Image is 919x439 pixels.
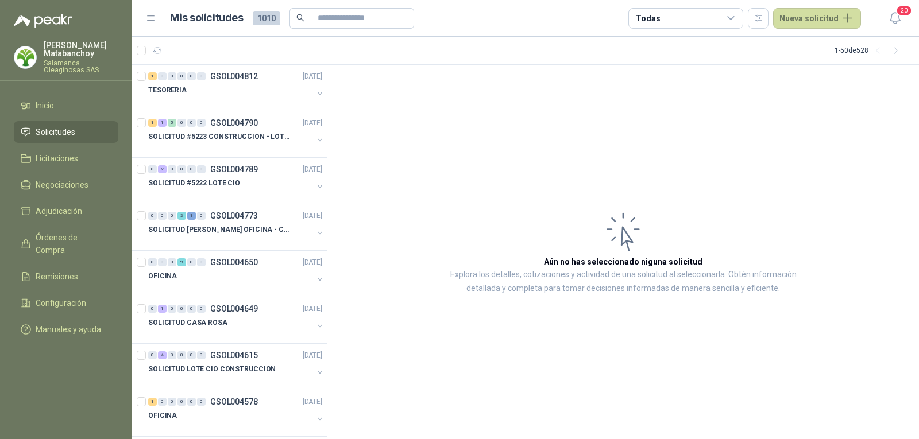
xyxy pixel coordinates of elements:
a: Inicio [14,95,118,116]
p: [DATE] [303,350,322,361]
div: 0 [177,72,186,80]
span: 1010 [253,11,280,25]
p: [DATE] [303,211,322,222]
div: 0 [197,212,206,220]
a: 0 0 0 3 1 0 GSOL004773[DATE] SOLICITUD [PERSON_NAME] OFICINA - CALI [148,209,325,246]
div: 0 [148,212,157,220]
a: 0 4 0 0 0 0 GSOL004615[DATE] SOLICITUD LOTE CIO CONSTRUCCION [148,348,325,385]
span: Manuales y ayuda [36,323,101,336]
p: Salamanca Oleaginosas SAS [44,60,118,73]
div: 1 - 50 de 528 [835,41,905,60]
a: Adjudicación [14,200,118,222]
span: Configuración [36,297,86,309]
div: 0 [177,119,186,127]
div: 0 [197,258,206,266]
a: 1 1 5 0 0 0 GSOL004790[DATE] SOLICITUD #5223 CONSTRUCCION - LOTE CIO [148,116,325,153]
p: GSOL004615 [210,351,258,359]
div: 4 [158,351,167,359]
a: Configuración [14,292,118,314]
div: 0 [148,258,157,266]
div: 1 [158,305,167,313]
p: GSOL004790 [210,119,258,127]
div: 0 [187,258,196,266]
button: Nueva solicitud [773,8,861,29]
div: 9 [177,258,186,266]
div: 3 [177,212,186,220]
p: [DATE] [303,397,322,407]
p: [PERSON_NAME] Matabanchoy [44,41,118,57]
span: Órdenes de Compra [36,231,107,257]
div: 0 [158,398,167,406]
div: 0 [148,165,157,173]
div: 0 [148,305,157,313]
div: 0 [177,351,186,359]
div: 0 [197,165,206,173]
p: Explora los detalles, cotizaciones y actividad de una solicitud al seleccionarla. Obtén informaci... [442,268,804,296]
div: 0 [177,305,186,313]
p: [DATE] [303,118,322,129]
a: Negociaciones [14,174,118,196]
span: search [296,14,304,22]
img: Company Logo [14,46,36,68]
div: 0 [168,258,176,266]
a: 1 0 0 0 0 0 GSOL004578[DATE] OFICINA [148,395,325,432]
div: 0 [197,351,206,359]
p: TESORERIA [148,85,187,96]
div: 2 [158,165,167,173]
a: 1 0 0 0 0 0 GSOL004812[DATE] TESORERIA [148,69,325,106]
div: 1 [148,72,157,80]
div: 0 [197,305,206,313]
div: 0 [158,72,167,80]
p: GSOL004649 [210,305,258,313]
div: 0 [187,119,196,127]
div: 0 [187,351,196,359]
p: SOLICITUD #5223 CONSTRUCCION - LOTE CIO [148,131,291,142]
p: SOLICITUD CASA ROSA [148,317,227,328]
div: 0 [187,398,196,406]
span: Solicitudes [36,126,75,138]
p: SOLICITUD #5222 LOTE CIO [148,178,240,189]
div: 1 [158,119,167,127]
p: SOLICITUD LOTE CIO CONSTRUCCION [148,364,276,375]
p: GSOL004789 [210,165,258,173]
div: Todas [636,12,660,25]
img: Logo peakr [14,14,72,28]
div: 0 [168,165,176,173]
div: 1 [148,119,157,127]
div: 0 [158,258,167,266]
h1: Mis solicitudes [170,10,244,26]
a: Solicitudes [14,121,118,143]
a: Manuales y ayuda [14,318,118,340]
p: GSOL004773 [210,212,258,220]
div: 0 [187,72,196,80]
p: OFICINA [148,410,177,421]
div: 0 [197,398,206,406]
div: 0 [187,305,196,313]
p: GSOL004812 [210,72,258,80]
h3: Aún no has seleccionado niguna solicitud [544,255,702,268]
div: 0 [148,351,157,359]
p: OFICINA [148,271,177,282]
a: 0 1 0 0 0 0 GSOL004649[DATE] SOLICITUD CASA ROSA [148,302,325,339]
div: 0 [187,165,196,173]
div: 0 [168,212,176,220]
div: 0 [168,398,176,406]
div: 0 [197,72,206,80]
p: [DATE] [303,257,322,268]
span: Adjudicación [36,205,82,217]
p: [DATE] [303,71,322,82]
span: 20 [896,5,912,16]
div: 0 [197,119,206,127]
div: 0 [168,305,176,313]
span: Remisiones [36,270,78,283]
p: GSOL004578 [210,398,258,406]
div: 0 [177,165,186,173]
a: 0 2 0 0 0 0 GSOL004789[DATE] SOLICITUD #5222 LOTE CIO [148,162,325,199]
div: 5 [168,119,176,127]
span: Negociaciones [36,178,88,191]
p: [DATE] [303,164,322,175]
a: Órdenes de Compra [14,227,118,261]
div: 1 [187,212,196,220]
a: 0 0 0 9 0 0 GSOL004650[DATE] OFICINA [148,255,325,292]
button: 20 [885,8,905,29]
